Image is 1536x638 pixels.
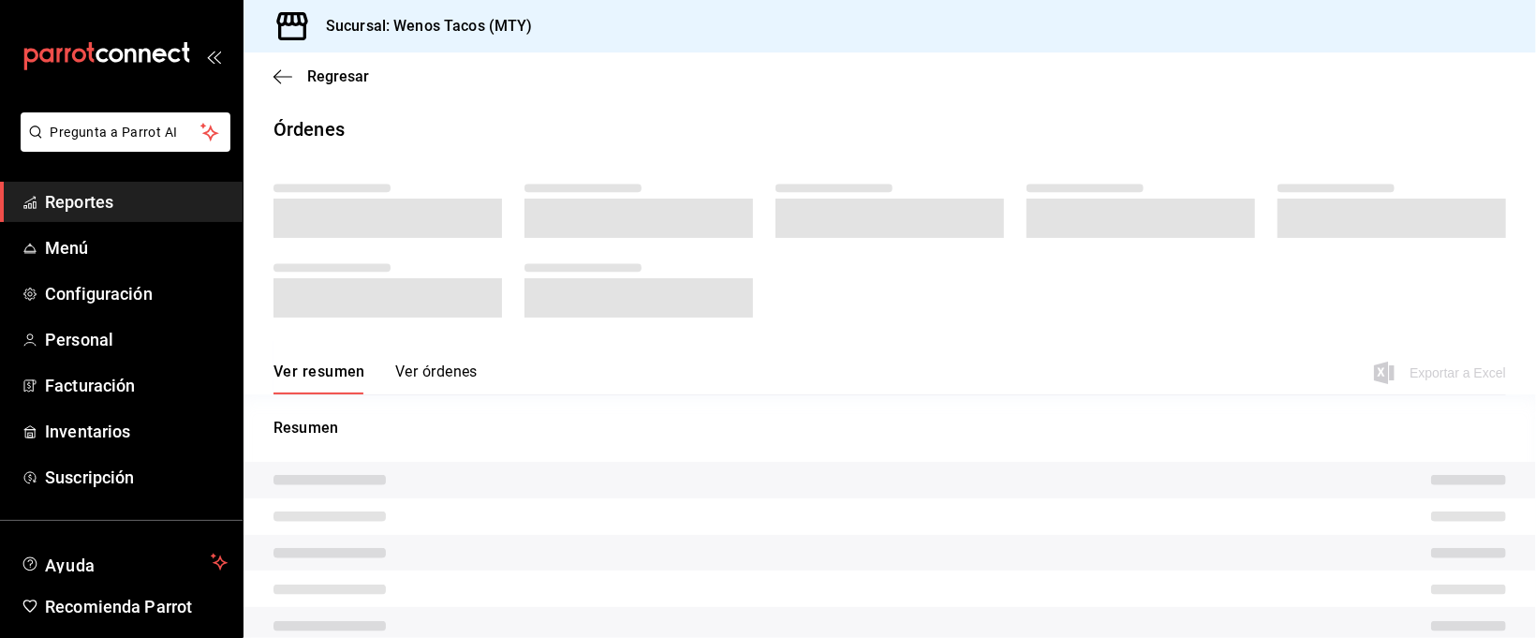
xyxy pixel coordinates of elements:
[395,363,478,394] button: Ver órdenes
[273,363,365,394] button: Ver resumen
[273,67,369,85] button: Regresar
[273,115,345,143] div: Órdenes
[273,417,1506,439] p: Resumen
[13,136,230,156] a: Pregunta a Parrot AI
[45,419,228,444] span: Inventarios
[45,465,228,490] span: Suscripción
[45,551,203,573] span: Ayuda
[206,49,221,64] button: open_drawer_menu
[307,67,369,85] span: Regresar
[45,594,228,619] span: Recomienda Parrot
[45,373,228,398] span: Facturación
[51,123,201,142] span: Pregunta a Parrot AI
[311,15,533,37] h3: Sucursal: Wenos Tacos (MTY)
[45,327,228,352] span: Personal
[45,281,228,306] span: Configuración
[273,363,478,394] div: navigation tabs
[45,189,228,215] span: Reportes
[21,112,230,152] button: Pregunta a Parrot AI
[45,235,228,260] span: Menú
